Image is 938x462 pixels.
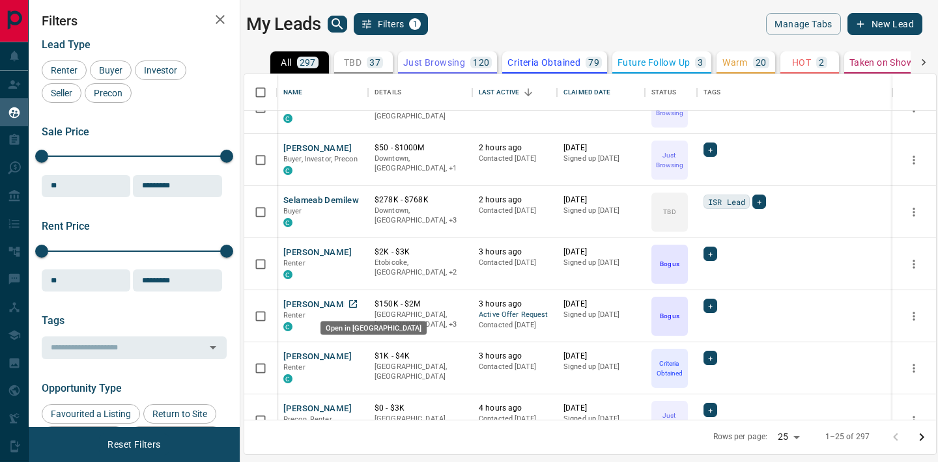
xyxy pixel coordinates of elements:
[479,351,550,362] p: 3 hours ago
[283,207,302,215] span: Buyer
[618,58,690,67] p: Future Follow Up
[703,74,721,111] div: Tags
[904,254,924,274] button: more
[375,143,466,154] p: $50 - $1000M
[283,259,306,267] span: Renter
[283,311,306,319] span: Renter
[375,195,466,206] p: $278K - $768K
[519,83,537,102] button: Sort
[645,74,697,111] div: Status
[328,16,347,33] button: search button
[660,311,679,321] p: Bogus
[375,258,466,278] p: Midtown | Central, Toronto
[94,65,127,75] span: Buyer
[849,58,932,67] p: Taken on Showings
[757,195,761,208] span: +
[563,299,638,310] p: [DATE]
[375,299,466,310] p: $150K - $2M
[375,310,466,330] p: West End, Toronto, Whitby
[283,270,292,279] div: condos.ca
[563,74,611,111] div: Claimed Date
[563,143,638,154] p: [DATE]
[904,202,924,222] button: more
[320,321,427,335] div: Open in [GEOGRAPHIC_DATA]
[766,13,840,35] button: Manage Tabs
[557,74,645,111] div: Claimed Date
[703,247,717,261] div: +
[344,58,362,67] p: TBD
[89,88,127,98] span: Precon
[42,220,90,232] span: Rent Price
[479,247,550,258] p: 3 hours ago
[300,58,316,67] p: 297
[354,13,429,35] button: Filters1
[283,114,292,123] div: condos.ca
[139,65,182,75] span: Investor
[283,143,352,155] button: [PERSON_NAME]
[42,83,81,103] div: Seller
[792,58,811,67] p: HOT
[904,359,924,378] button: more
[819,58,824,67] p: 2
[46,88,77,98] span: Seller
[410,20,419,29] span: 1
[375,74,401,111] div: Details
[375,362,466,382] p: [GEOGRAPHIC_DATA], [GEOGRAPHIC_DATA]
[403,58,465,67] p: Just Browsing
[563,195,638,206] p: [DATE]
[703,351,717,365] div: +
[563,154,638,164] p: Signed up [DATE]
[479,310,550,321] span: Active Offer Request
[752,195,766,209] div: +
[713,431,768,442] p: Rows per page:
[773,428,804,446] div: 25
[277,74,368,111] div: Name
[135,61,186,80] div: Investor
[283,247,352,259] button: [PERSON_NAME]
[703,403,717,417] div: +
[46,409,135,419] span: Favourited a Listing
[708,247,713,260] span: +
[368,74,472,111] div: Details
[42,61,87,80] div: Renter
[708,195,745,208] span: ISR Lead
[563,310,638,320] p: Signed up [DATE]
[479,320,550,331] p: Contacted [DATE]
[697,74,892,111] div: Tags
[283,322,292,331] div: condos.ca
[588,58,599,67] p: 79
[283,403,352,415] button: [PERSON_NAME]
[698,58,703,67] p: 3
[283,299,352,311] button: [PERSON_NAME]
[708,299,713,312] span: +
[472,74,557,111] div: Last Active
[479,414,550,424] p: Contacted [DATE]
[42,126,89,138] span: Sale Price
[756,58,767,67] p: 20
[708,351,713,364] span: +
[283,195,359,207] button: Selameab Demilew
[708,143,713,156] span: +
[479,206,550,216] p: Contacted [DATE]
[563,403,638,414] p: [DATE]
[46,65,82,75] span: Renter
[283,74,303,111] div: Name
[653,359,687,378] p: Criteria Obtained
[507,58,580,67] p: Criteria Obtained
[99,433,169,455] button: Reset Filters
[42,404,140,424] div: Favourited a Listing
[42,13,227,29] h2: Filters
[473,58,489,67] p: 120
[479,258,550,268] p: Contacted [DATE]
[281,58,291,67] p: All
[283,363,306,372] span: Renter
[246,14,321,34] h1: My Leads
[904,306,924,326] button: more
[375,247,466,258] p: $2K - $3K
[563,258,638,268] p: Signed up [DATE]
[42,38,91,51] span: Lead Type
[663,207,675,217] p: TBD
[283,415,332,424] span: Precon, Renter
[283,351,352,363] button: [PERSON_NAME]
[90,61,132,80] div: Buyer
